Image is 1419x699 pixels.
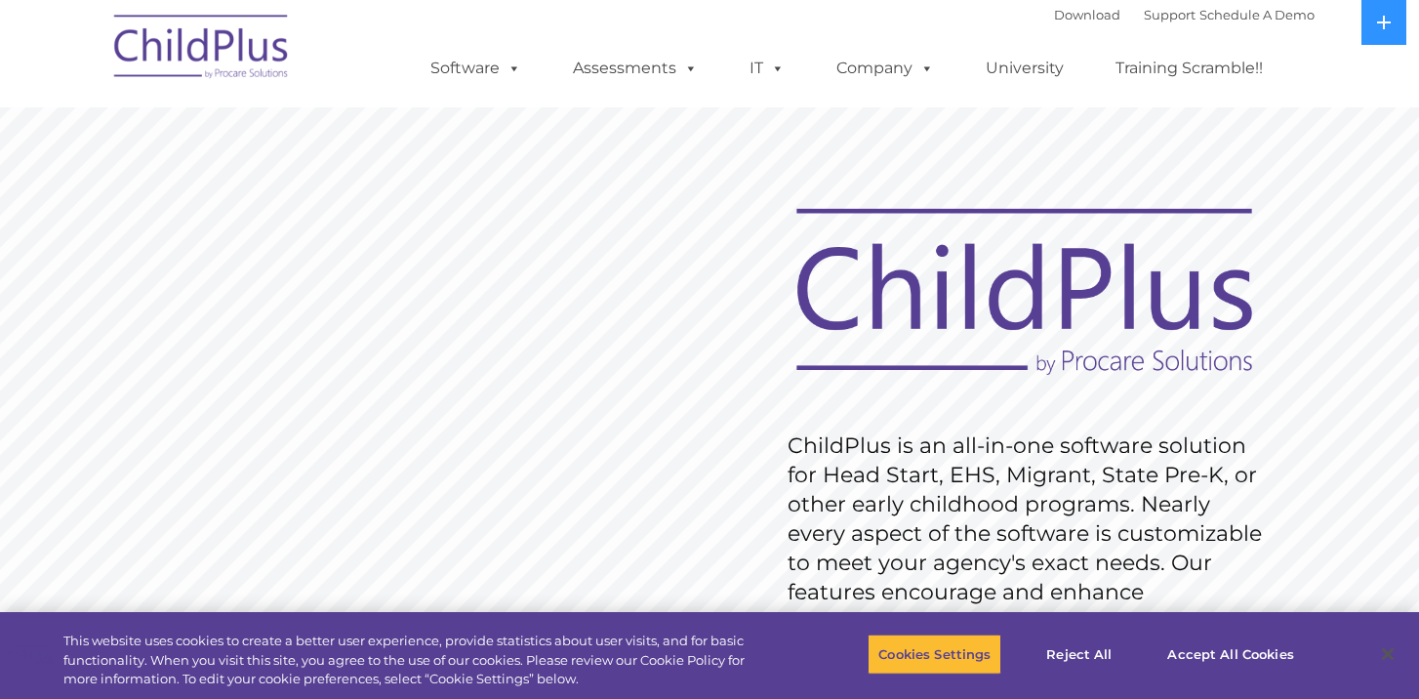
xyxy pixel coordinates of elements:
button: Cookies Settings [868,634,1001,675]
a: University [966,49,1083,88]
button: Close [1366,633,1409,676]
a: Download [1054,7,1120,22]
a: Assessments [553,49,717,88]
a: Software [411,49,541,88]
a: IT [730,49,804,88]
button: Accept All Cookies [1156,634,1304,675]
button: Reject All [1018,634,1140,675]
a: Company [817,49,953,88]
a: Support [1144,7,1196,22]
font: | [1054,7,1315,22]
a: Schedule A Demo [1199,7,1315,22]
div: This website uses cookies to create a better user experience, provide statistics about user visit... [63,632,781,689]
rs-layer: ChildPlus is an all-in-one software solution for Head Start, EHS, Migrant, State Pre-K, or other ... [788,432,1272,637]
a: Training Scramble!! [1096,49,1282,88]
img: ChildPlus by Procare Solutions [104,1,300,99]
